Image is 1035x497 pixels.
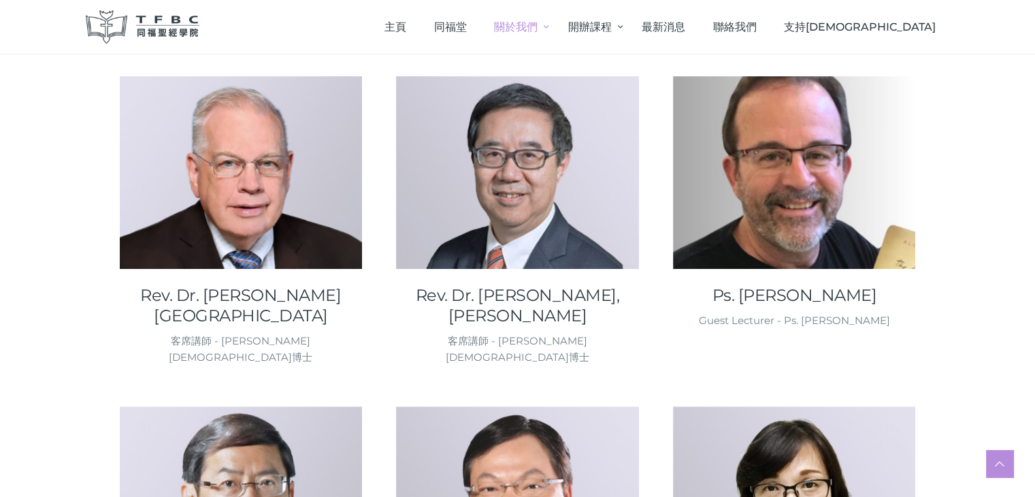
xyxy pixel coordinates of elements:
[673,312,916,329] div: Guest Lecturer - Ps. [PERSON_NAME]
[384,20,406,33] span: 主頁
[699,7,770,47] a: 聯絡我們
[554,7,627,47] a: 開辦課程
[673,285,916,306] a: Ps. [PERSON_NAME]
[420,7,480,47] a: 同福堂
[396,285,639,326] a: Rev. Dr. [PERSON_NAME], [PERSON_NAME]
[480,7,554,47] a: 關於我們
[120,333,363,366] div: 客席講師 - [PERSON_NAME][DEMOGRAPHIC_DATA]博士
[986,450,1013,477] a: Scroll to top
[371,7,421,47] a: 主頁
[770,7,950,47] a: 支持[DEMOGRAPHIC_DATA]
[494,20,538,33] span: 關於我們
[642,20,685,33] span: 最新消息
[434,20,467,33] span: 同福堂
[713,20,757,33] span: 聯絡我們
[120,285,363,326] a: Rev. Dr. [PERSON_NAME][GEOGRAPHIC_DATA]
[628,7,700,47] a: 最新消息
[396,333,639,366] div: 客席講師 - [PERSON_NAME][DEMOGRAPHIC_DATA]博士
[568,20,612,33] span: 開辦課程
[784,20,936,33] span: 支持[DEMOGRAPHIC_DATA]
[86,10,200,44] img: 同福聖經學院 TFBC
